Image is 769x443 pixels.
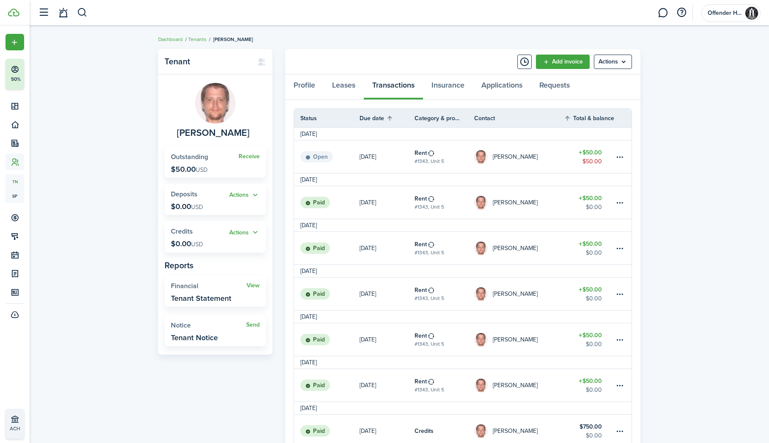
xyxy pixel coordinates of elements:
[11,76,21,83] p: 50%
[285,74,324,100] a: Profile
[586,203,602,212] table-amount-description: $0.00
[474,323,564,356] a: James Halbrook III[PERSON_NAME]
[188,36,206,43] a: Tenants
[474,114,564,123] th: Contact
[55,2,71,24] a: Notifications
[5,174,24,189] a: tn
[415,386,444,393] table-subtitle: #1343, Unit 5
[77,6,88,20] button: Search
[229,190,260,200] button: Open menu
[229,228,260,237] button: Open menu
[300,380,330,391] status: Paid
[586,385,602,394] table-amount-description: $0.00
[300,151,333,163] status: Open
[171,322,246,329] widget-stats-title: Notice
[493,428,538,435] table-profile-info-text: [PERSON_NAME]
[246,322,260,328] a: Send
[564,323,615,356] a: $50.00$0.00
[360,113,415,123] th: Sort
[579,194,602,203] table-amount-title: $50.00
[294,140,360,173] a: Open
[586,294,602,303] table-amount-description: $0.00
[294,114,360,123] th: Status
[564,113,615,123] th: Sort
[300,288,330,300] status: Paid
[294,278,360,310] a: Paid
[474,196,488,209] img: James Halbrook III
[300,334,330,346] status: Paid
[474,424,488,438] img: James Halbrook III
[360,381,376,390] p: [DATE]
[294,175,323,184] td: [DATE]
[415,157,444,165] table-subtitle: #1343, Unit 5
[5,59,76,89] button: 50%
[579,422,602,431] table-amount-title: $750.00
[171,226,193,236] span: Credits
[360,426,376,435] p: [DATE]
[360,232,415,264] a: [DATE]
[415,294,444,302] table-subtitle: #1343, Unit 5
[36,5,52,21] button: Open sidebar
[171,152,208,162] span: Outstanding
[415,194,427,203] table-info-title: Rent
[229,228,260,237] widget-stats-action: Actions
[594,55,632,69] menu-btn: Actions
[415,323,474,356] a: Rent#1343, Unit 5
[493,199,538,206] table-profile-info-text: [PERSON_NAME]
[171,294,231,303] widget-stats-description: Tenant Statement
[294,404,323,413] td: [DATE]
[239,153,260,160] a: Receive
[300,242,330,254] status: Paid
[177,128,250,138] span: James Halbrook III
[196,165,208,174] span: USD
[324,74,364,100] a: Leases
[415,114,474,123] th: Category & property
[493,154,538,160] table-profile-info-text: [PERSON_NAME]
[415,203,444,211] table-subtitle: #1343, Unit 5
[415,369,474,402] a: Rent#1343, Unit 5
[300,197,330,209] status: Paid
[10,425,60,432] p: ACH
[171,189,198,199] span: Deposits
[213,36,253,43] span: [PERSON_NAME]
[415,232,474,264] a: Rent#1343, Unit 5
[360,289,376,298] p: [DATE]
[415,278,474,310] a: Rent#1343, Unit 5
[191,240,203,249] span: USD
[536,55,590,69] a: Add invoice
[655,2,671,24] a: Messaging
[745,6,758,20] img: Offender Housing Management, LLC
[165,57,249,66] panel-main-title: Tenant
[474,186,564,219] a: James Halbrook III[PERSON_NAME]
[415,149,427,157] table-info-title: Rent
[171,333,218,342] widget-stats-description: Tenant Notice
[294,312,323,321] td: [DATE]
[415,140,474,173] a: Rent#1343, Unit 5
[564,186,615,219] a: $50.00$0.00
[493,291,538,297] table-profile-info-text: [PERSON_NAME]
[294,323,360,356] a: Paid
[474,140,564,173] a: James Halbrook III[PERSON_NAME]
[474,278,564,310] a: James Halbrook III[PERSON_NAME]
[5,34,24,50] button: Open menu
[474,242,488,255] img: James Halbrook III
[586,431,602,440] table-amount-description: $0.00
[493,382,538,389] table-profile-info-text: [PERSON_NAME]
[474,369,564,402] a: James Halbrook III[PERSON_NAME]
[586,248,602,257] table-amount-description: $0.00
[300,425,330,437] status: Paid
[360,335,376,344] p: [DATE]
[415,340,444,348] table-subtitle: #1343, Unit 5
[474,287,488,301] img: James Halbrook III
[415,186,474,219] a: Rent#1343, Unit 5
[531,74,578,100] a: Requests
[474,232,564,264] a: James Halbrook III[PERSON_NAME]
[474,333,488,347] img: James Halbrook III
[5,189,24,203] span: sp
[5,409,24,439] a: ACH
[582,157,602,166] table-amount-description: $50.00
[708,10,742,16] span: Offender Housing Management, LLC
[415,249,444,256] table-subtitle: #1343, Unit 5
